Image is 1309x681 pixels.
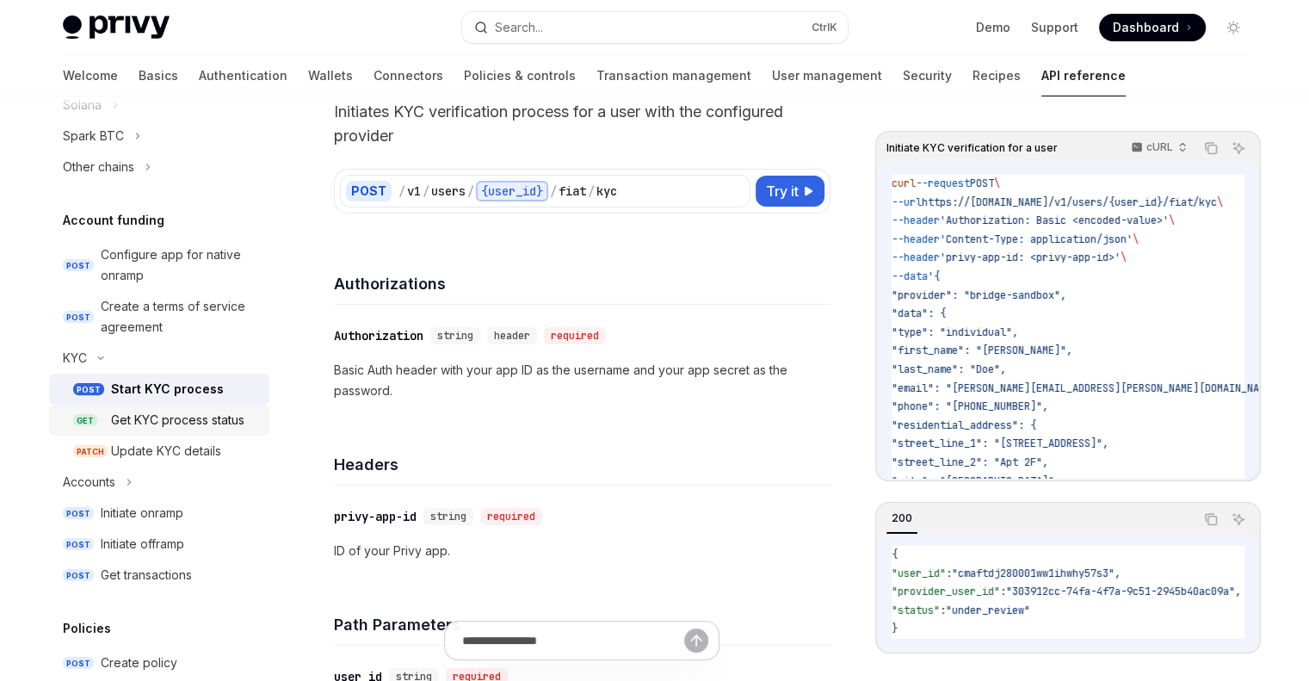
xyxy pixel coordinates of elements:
span: \ [994,176,1000,190]
div: / [398,183,405,200]
span: POST [63,569,94,582]
div: Initiate offramp [101,534,184,554]
span: : [1000,585,1006,598]
span: \ [1121,251,1127,264]
span: "cmaftdj280001ww1ihwhy57s3" [952,566,1115,580]
span: string [430,510,466,523]
button: Search...CtrlK [462,12,848,43]
a: GETGet KYC process status [49,405,269,436]
a: Wallets [308,55,353,96]
div: users [431,183,466,200]
h4: Path Parameters [334,613,830,636]
a: Recipes [972,55,1021,96]
p: cURL [1146,140,1173,154]
span: Dashboard [1113,19,1179,36]
button: Copy the contents from the code block [1200,508,1222,530]
button: Ask AI [1227,137,1250,159]
a: Transaction management [596,55,751,96]
span: "email": "[PERSON_NAME][EMAIL_ADDRESS][PERSON_NAME][DOMAIN_NAME]", [892,381,1289,395]
span: 'Content-Type: application/json' [940,232,1133,246]
div: Other chains [63,157,134,177]
span: } [892,622,898,635]
div: Accounts [63,472,115,492]
span: Initiate KYC verification for a user [886,141,1058,155]
a: POSTCreate a terms of service agreement [49,291,269,343]
span: "street_line_1": "[STREET_ADDRESS]", [892,436,1108,450]
span: \ [1217,195,1223,209]
div: 200 [886,508,917,529]
a: Welcome [63,55,118,96]
a: PATCHUpdate KYC details [49,436,269,467]
span: GET [73,414,97,427]
h5: Account funding [63,210,164,231]
div: Configure app for native onramp [101,245,259,286]
span: POST [63,538,94,551]
h5: Policies [63,618,111,639]
span: "type": "individual", [892,325,1018,339]
span: "street_line_2": "Apt 2F", [892,455,1048,469]
span: "first_name": "[PERSON_NAME]", [892,344,1072,357]
h4: Headers [334,453,830,476]
span: Ctrl K [812,21,837,34]
div: v1 [407,183,421,200]
div: Start KYC process [111,379,224,399]
button: Spark BTC [49,121,269,152]
p: ID of your Privy app. [334,541,830,561]
span: "last_name": "Doe", [892,362,1006,376]
span: "provider_user_id" [892,585,1000,598]
span: --request [916,176,970,190]
div: / [423,183,429,200]
div: required [544,327,606,344]
div: required [480,508,542,525]
div: Create policy [101,653,177,673]
button: Ask AI [1227,508,1250,530]
span: "under_review" [946,604,1030,617]
span: "city": "[GEOGRAPHIC_DATA]", [892,474,1060,488]
a: POSTStart KYC process [49,374,269,405]
span: : [946,566,952,580]
span: "provider": "bridge-sandbox", [892,288,1066,302]
span: "residential_address": { [892,418,1036,432]
span: 'Authorization: Basic <encoded-value>' [940,214,1169,227]
span: "status" [892,604,940,617]
a: Demo [976,19,1010,36]
div: Authorization [334,327,423,344]
div: {user_id} [476,181,548,201]
a: Policies & controls [464,55,576,96]
span: POST [63,657,94,670]
span: 'privy-app-id: <privy-app-id>' [940,251,1121,264]
span: : [940,604,946,617]
span: --url [892,195,922,209]
div: Update KYC details [111,441,221,461]
a: POSTInitiate offramp [49,529,269,560]
div: Create a terms of service agreement [101,296,259,337]
div: / [467,183,474,200]
span: --header [892,251,940,264]
a: Support [1031,19,1078,36]
div: fiat [559,183,586,200]
img: light logo [63,15,170,40]
span: string [437,329,473,343]
button: Try it [756,176,824,207]
span: \ [1133,232,1139,246]
div: kyc [596,183,617,200]
a: API reference [1041,55,1126,96]
span: POST [970,176,994,190]
button: KYC [49,343,269,374]
span: --header [892,214,940,227]
div: privy-app-id [334,508,417,525]
div: Get KYC process status [111,410,244,430]
span: "phone": "[PHONE_NUMBER]", [892,399,1048,413]
span: "data": { [892,306,946,320]
p: Initiates KYC verification process for a user with the configured provider [334,100,830,148]
span: PATCH [73,445,108,458]
div: Spark BTC [63,126,124,146]
span: "user_id" [892,566,946,580]
span: POST [63,311,94,324]
button: Other chains [49,152,269,183]
button: Send message [684,628,708,653]
span: POST [63,259,94,272]
span: --header [892,232,940,246]
span: , [1235,585,1241,598]
button: cURL [1121,133,1195,163]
